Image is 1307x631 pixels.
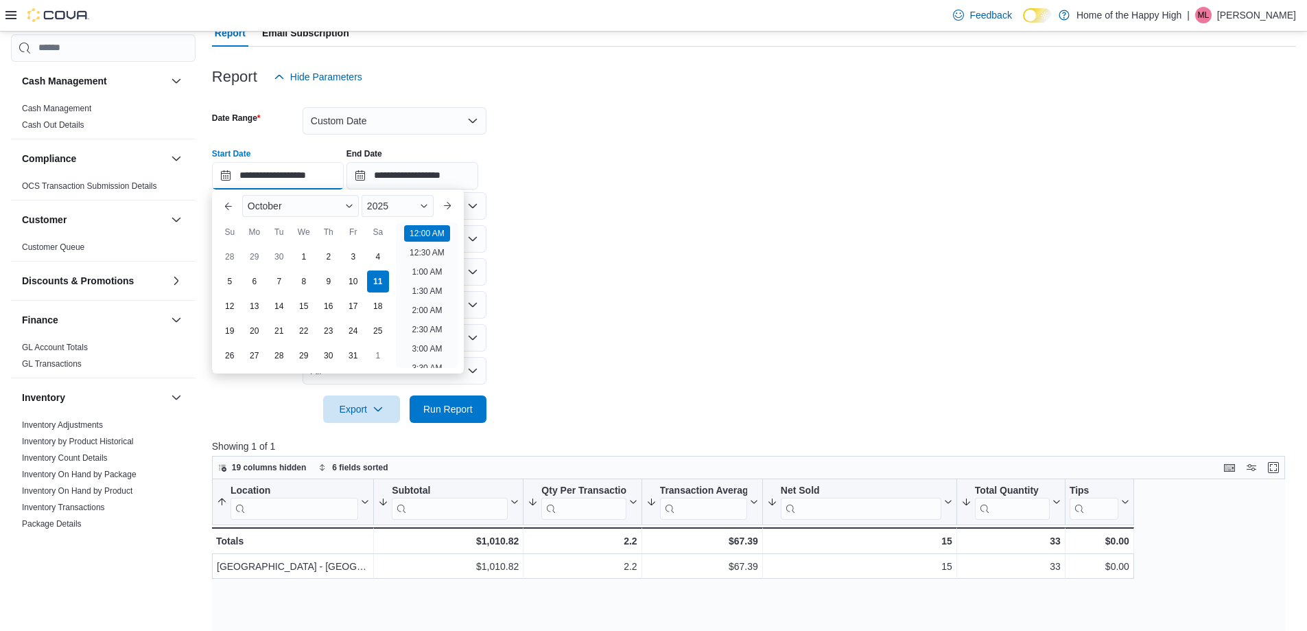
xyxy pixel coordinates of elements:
[22,313,58,327] h3: Finance
[22,119,84,130] span: Cash Out Details
[318,246,340,268] div: day-2
[168,389,185,406] button: Inventory
[212,69,257,85] h3: Report
[342,221,364,243] div: Fr
[346,162,478,190] input: Press the down key to open a popover containing a calendar.
[969,8,1011,22] span: Feedback
[11,178,196,200] div: Compliance
[378,558,519,575] div: $1,010.82
[216,533,369,549] div: Totals
[406,302,447,319] li: 2:00 AM
[268,345,290,367] div: day-28
[212,148,251,159] label: Start Date
[767,533,952,549] div: 15
[217,485,369,520] button: Location
[318,271,340,292] div: day-9
[346,148,382,159] label: End Date
[268,320,290,342] div: day-21
[293,320,315,342] div: day-22
[467,200,478,211] button: Open list of options
[367,295,389,317] div: day-18
[22,104,91,113] a: Cash Management
[244,221,266,243] div: Mo
[268,295,290,317] div: day-14
[528,558,637,575] div: 2.2
[318,221,340,243] div: Th
[212,162,344,190] input: Press the down key to enter a popover containing a calendar. Press the escape key to close the po...
[767,558,952,575] div: 15
[646,533,757,549] div: $67.39
[22,181,157,192] span: OCS Transaction Submission Details
[646,485,757,520] button: Transaction Average
[244,246,266,268] div: day-29
[244,345,266,367] div: day-27
[1070,558,1129,575] div: $0.00
[290,70,362,84] span: Hide Parameters
[362,195,434,217] div: Button. Open the year selector. 2025 is currently selected.
[22,436,134,447] span: Inventory by Product Historical
[242,195,359,217] div: Button. Open the month selector. October is currently selected.
[1076,7,1181,23] p: Home of the Happy High
[1070,485,1118,520] div: Tips
[212,439,1296,453] p: Showing 1 of 1
[975,485,1050,520] div: Total Quantity
[367,200,388,211] span: 2025
[975,485,1050,498] div: Total Quantity
[396,222,458,368] ul: Time
[781,485,941,520] div: Net Sold
[268,246,290,268] div: day-30
[219,246,241,268] div: day-28
[22,313,165,327] button: Finance
[293,246,315,268] div: day-1
[1023,8,1052,23] input: Dark Mode
[217,195,239,217] button: Previous Month
[303,107,486,135] button: Custom Date
[22,343,88,352] a: GL Account Totals
[318,345,340,367] div: day-30
[248,200,282,211] span: October
[342,271,364,292] div: day-10
[22,152,165,165] button: Compliance
[268,221,290,243] div: Tu
[313,459,393,476] button: 6 fields sorted
[1070,485,1129,520] button: Tips
[293,295,315,317] div: day-15
[947,1,1017,29] a: Feedback
[1243,459,1260,476] button: Display options
[961,533,1061,549] div: 33
[244,320,266,342] div: day-20
[22,420,103,430] a: Inventory Adjustments
[541,485,626,498] div: Qty Per Transaction
[22,519,82,529] a: Package Details
[767,485,952,520] button: Net Sold
[406,360,447,376] li: 3:30 AM
[11,100,196,139] div: Cash Management
[244,295,266,317] div: day-13
[219,295,241,317] div: day-12
[646,558,757,575] div: $67.39
[22,452,108,463] span: Inventory Count Details
[213,459,312,476] button: 19 columns hidden
[22,469,137,480] span: Inventory On Hand by Package
[423,402,473,416] span: Run Report
[404,244,450,261] li: 12:30 AM
[406,283,447,299] li: 1:30 AM
[22,213,165,227] button: Customer
[332,462,388,473] span: 6 fields sorted
[22,502,105,513] span: Inventory Transactions
[22,420,103,431] span: Inventory Adjustments
[22,74,107,88] h3: Cash Management
[22,358,82,369] span: GL Transactions
[212,113,261,124] label: Date Range
[467,266,478,277] button: Open list of options
[392,485,508,498] div: Subtotal
[410,395,486,423] button: Run Report
[781,485,941,498] div: Net Sold
[22,242,84,253] span: Customer Queue
[244,271,266,292] div: day-6
[168,273,185,289] button: Discounts & Promotions
[1217,7,1296,23] p: [PERSON_NAME]
[268,271,290,292] div: day-7
[1070,485,1118,498] div: Tips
